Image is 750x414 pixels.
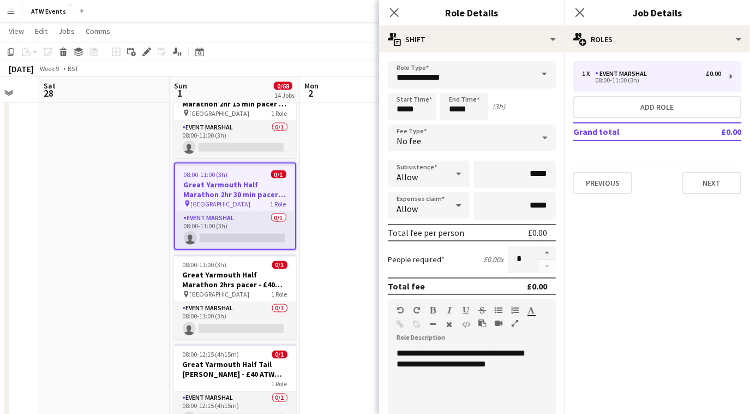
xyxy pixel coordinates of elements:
a: Comms [81,24,115,38]
h3: Great Yarmouth Half Marathon 2hr 30 min pacer - £40 ATW Credit [175,180,295,199]
div: £0.00 [527,281,547,292]
button: Insert video [495,319,502,328]
button: Paste as plain text [478,319,486,328]
div: 08:00-11:00 (3h) [582,78,721,83]
app-card-role: Event Marshal0/108:00-11:00 (3h) [175,212,295,249]
div: £0.00 [706,70,721,78]
span: Comms [86,26,110,36]
button: Add role [573,96,741,118]
span: 0/68 [274,82,292,90]
div: Roles [565,26,750,52]
a: View [4,24,28,38]
div: Total fee [388,281,425,292]
span: [GEOGRAPHIC_DATA] [191,200,251,208]
span: No fee [397,135,421,146]
button: Clear Formatting [446,320,453,329]
button: HTML Code [462,320,470,329]
span: 1 Role [272,380,287,388]
h3: Great Yarmouth Half Tail [PERSON_NAME] - £40 ATW Credit [174,360,296,380]
span: 28 [42,87,56,99]
span: Week 9 [36,64,63,73]
label: People required [388,255,445,264]
a: Edit [31,24,52,38]
div: BST [68,64,79,73]
div: Total fee per person [388,227,464,238]
span: 0/1 [272,351,287,359]
span: 1 Role [272,291,287,299]
div: (3h) [493,102,505,111]
div: 14 Jobs [274,91,295,99]
button: ATW Events [22,1,75,22]
button: Italic [446,306,453,315]
div: [DATE] [9,63,34,74]
div: Shift [379,26,565,52]
button: Underline [462,306,470,315]
app-job-card: 08:00-11:00 (3h)0/1Great Yarmouth Half Marathon 2hr 15 min pacer - £40 ATW Credit [GEOGRAPHIC_DAT... [174,73,296,158]
button: Strikethrough [478,306,486,315]
app-card-role: Event Marshal0/108:00-11:00 (3h) [174,121,296,158]
button: Redo [413,306,421,315]
span: 1 Role [271,200,286,208]
button: Previous [573,172,632,194]
span: Sat [44,81,56,91]
button: Bold [429,306,437,315]
span: Allow [397,203,418,214]
span: 2 [303,87,319,99]
app-job-card: 08:00-11:00 (3h)0/1Great Yarmouth Half Marathon 2hrs pacer - £40 ATW Credit [GEOGRAPHIC_DATA]1 Ro... [174,255,296,340]
button: Text Color [527,306,535,315]
button: Next [682,172,741,194]
button: Undo [397,306,404,315]
td: £0.00 [689,123,741,140]
div: £0.00 x [483,255,503,264]
button: Increase [538,246,556,260]
span: Allow [397,171,418,182]
span: 1 Role [272,109,287,117]
div: 1 x [582,70,595,78]
span: Jobs [58,26,75,36]
span: 08:00-12:15 (4h15m) [183,351,239,359]
a: Jobs [54,24,79,38]
h3: Job Details [565,5,750,20]
span: [GEOGRAPHIC_DATA] [190,291,250,299]
td: Grand total [573,123,689,140]
span: Sun [174,81,187,91]
app-card-role: Event Marshal0/108:00-11:00 (3h) [174,303,296,340]
span: 08:00-11:00 (3h) [184,170,228,179]
div: £0.00 [528,227,547,238]
span: 0/1 [271,170,286,179]
span: [GEOGRAPHIC_DATA] [190,109,250,117]
div: Event Marshal [595,70,651,78]
app-job-card: 08:00-11:00 (3h)0/1Great Yarmouth Half Marathon 2hr 30 min pacer - £40 ATW Credit [GEOGRAPHIC_DAT... [174,163,296,250]
button: Ordered List [511,306,519,315]
button: Fullscreen [511,319,519,328]
h3: Great Yarmouth Half Marathon 2hrs pacer - £40 ATW Credit [174,270,296,290]
span: View [9,26,24,36]
button: Horizontal Line [429,320,437,329]
button: Unordered List [495,306,502,315]
h3: Role Details [379,5,565,20]
span: 08:00-11:00 (3h) [183,261,227,269]
span: 1 [172,87,187,99]
span: Mon [304,81,319,91]
span: Edit [35,26,47,36]
span: 0/1 [272,261,287,269]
